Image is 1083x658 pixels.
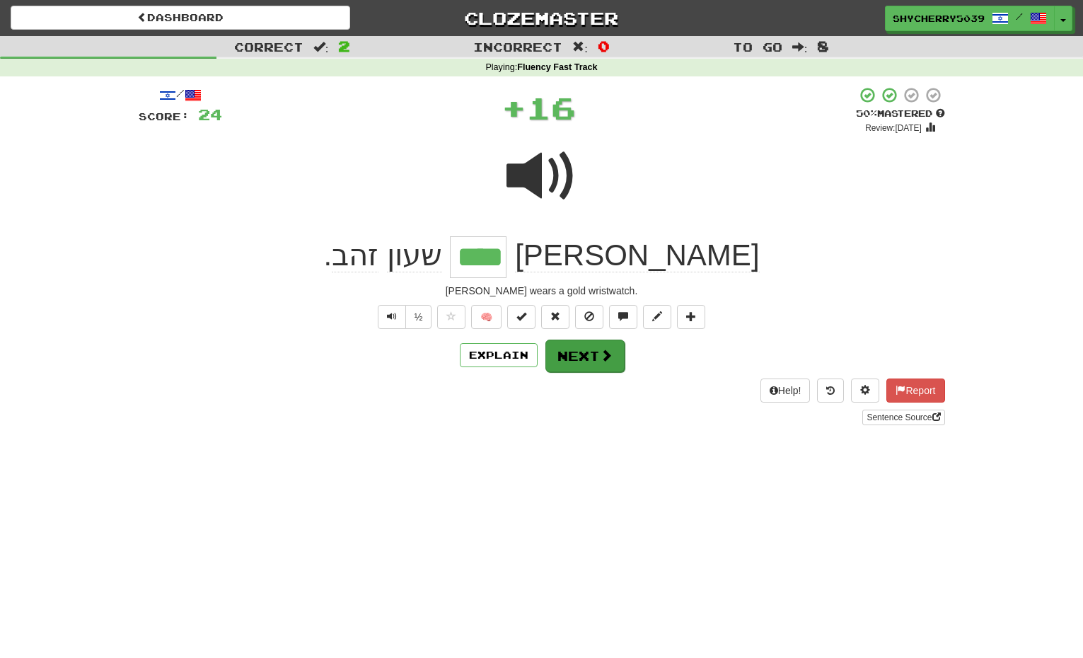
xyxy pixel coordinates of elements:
[502,86,526,129] span: +
[332,238,378,272] span: זהב
[517,62,597,72] strong: Fluency Fast Track
[371,6,711,30] a: Clozemaster
[609,305,637,329] button: Discuss sentence (alt+u)
[885,6,1055,31] a: ShyCherry5039 /
[198,105,222,123] span: 24
[139,86,222,104] div: /
[575,305,603,329] button: Ignore sentence (alt+i)
[11,6,350,30] a: Dashboard
[234,40,303,54] span: Correct
[733,40,782,54] span: To go
[139,284,945,298] div: [PERSON_NAME] wears a gold wristwatch.
[817,379,844,403] button: Round history (alt+y)
[515,238,759,272] span: [PERSON_NAME]
[405,305,432,329] button: ½
[375,305,432,329] div: Text-to-speech controls
[323,238,450,272] span: .
[856,108,945,120] div: Mastered
[572,41,588,53] span: :
[460,343,538,367] button: Explain
[886,379,944,403] button: Report
[473,40,562,54] span: Incorrect
[792,41,808,53] span: :
[338,37,350,54] span: 2
[541,305,569,329] button: Reset to 0% Mastered (alt+r)
[598,37,610,54] span: 0
[437,305,465,329] button: Favorite sentence (alt+f)
[387,238,442,272] span: שעון
[1016,11,1023,21] span: /
[643,305,671,329] button: Edit sentence (alt+d)
[545,340,625,372] button: Next
[139,110,190,122] span: Score:
[526,90,576,125] span: 16
[378,305,406,329] button: Play sentence audio (ctl+space)
[313,41,329,53] span: :
[856,108,877,119] span: 50 %
[760,379,811,403] button: Help!
[507,305,535,329] button: Set this sentence to 100% Mastered (alt+m)
[893,12,985,25] span: ShyCherry5039
[817,37,829,54] span: 8
[862,410,944,425] a: Sentence Source
[865,123,922,133] small: Review: [DATE]
[471,305,502,329] button: 🧠
[677,305,705,329] button: Add to collection (alt+a)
